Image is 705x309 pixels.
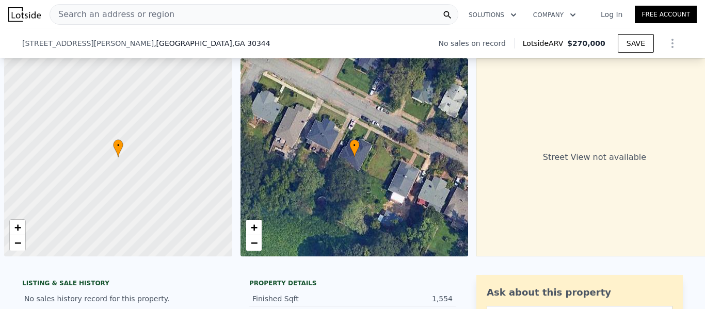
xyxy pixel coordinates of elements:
span: $270,000 [567,39,605,47]
div: Ask about this property [487,285,672,300]
div: Property details [249,279,456,287]
span: [STREET_ADDRESS][PERSON_NAME] [22,38,154,48]
img: Lotside [8,7,41,22]
div: No sales on record [439,38,514,48]
a: Zoom in [10,220,25,235]
div: • [349,139,360,157]
button: Company [525,6,584,24]
span: • [113,141,123,150]
span: Search an address or region [50,8,174,21]
button: Show Options [662,33,683,54]
div: 1,554 [352,294,453,304]
a: Free Account [635,6,697,23]
div: • [113,139,123,157]
span: − [250,236,257,249]
span: + [14,221,21,234]
a: Zoom out [246,235,262,251]
button: Solutions [460,6,525,24]
span: + [250,221,257,234]
div: LISTING & SALE HISTORY [22,279,229,289]
div: Finished Sqft [252,294,352,304]
div: No sales history record for this property. [22,289,229,308]
span: • [349,141,360,150]
span: , GA 30344 [232,39,270,47]
button: SAVE [618,34,654,53]
a: Zoom out [10,235,25,251]
a: Log In [588,9,635,20]
span: Lotside ARV [523,38,567,48]
a: Zoom in [246,220,262,235]
span: , [GEOGRAPHIC_DATA] [154,38,270,48]
span: − [14,236,21,249]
